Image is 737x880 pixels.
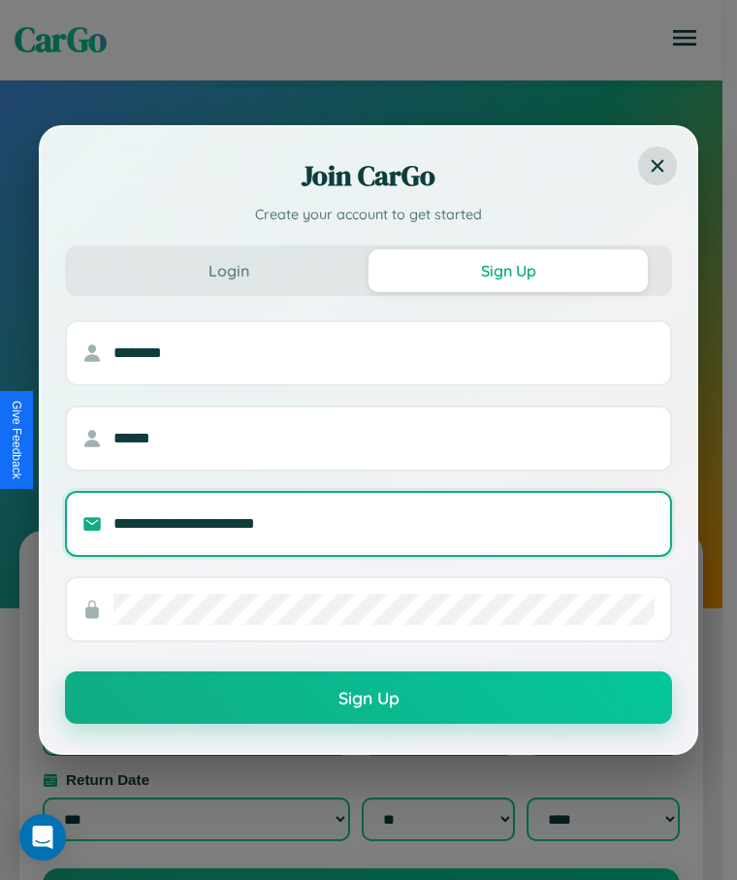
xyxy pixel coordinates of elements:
[10,401,23,479] div: Give Feedback
[65,671,672,724] button: Sign Up
[368,249,648,292] button: Sign Up
[19,814,66,861] div: Open Intercom Messenger
[65,205,672,226] p: Create your account to get started
[89,249,368,292] button: Login
[65,156,672,195] h2: Join CarGo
